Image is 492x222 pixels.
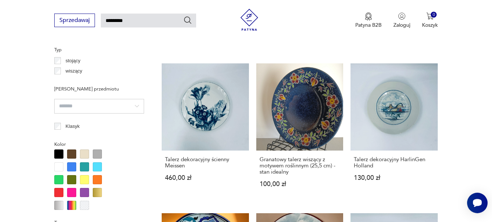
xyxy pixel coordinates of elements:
[162,63,249,201] a: Talerz dekoracyjny ścienny MeissenTalerz dekoracyjny ścienny Meissen460,00 zł
[260,156,340,175] h3: Granatowy talerz wiszący z motywem roślinnym (25,5 cm) - stan idealny
[66,57,80,65] p: stojący
[165,175,246,181] p: 460,00 zł
[354,156,434,169] h3: Talerz dekoracyjny HarlinGen Holland
[54,140,144,148] p: Kolor
[350,63,438,201] a: Talerz dekoracyjny HarlinGen HollandTalerz dekoracyjny HarlinGen Holland130,00 zł
[66,122,80,130] p: Klasyk
[54,46,144,54] p: Typ
[183,16,192,25] button: Szukaj
[355,12,382,29] a: Ikona medaluPatyna B2B
[365,12,372,21] img: Ikona medalu
[422,12,438,29] button: 0Koszyk
[393,12,410,29] button: Zaloguj
[431,12,437,18] div: 0
[260,181,340,187] p: 100,00 zł
[165,156,246,169] h3: Talerz dekoracyjny ścienny Meissen
[467,193,488,213] iframe: Smartsupp widget button
[355,22,382,29] p: Patyna B2B
[54,14,95,27] button: Sprzedawaj
[398,12,405,20] img: Ikonka użytkownika
[256,63,344,201] a: Granatowy talerz wiszący z motywem roślinnym (25,5 cm) - stan idealnyGranatowy talerz wiszący z m...
[354,175,434,181] p: 130,00 zł
[426,12,434,20] img: Ikona koszyka
[66,67,82,75] p: wiszący
[238,9,260,31] img: Patyna - sklep z meblami i dekoracjami vintage
[54,85,144,93] p: [PERSON_NAME] przedmiotu
[54,18,95,23] a: Sprzedawaj
[355,12,382,29] button: Patyna B2B
[393,22,410,29] p: Zaloguj
[422,22,438,29] p: Koszyk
